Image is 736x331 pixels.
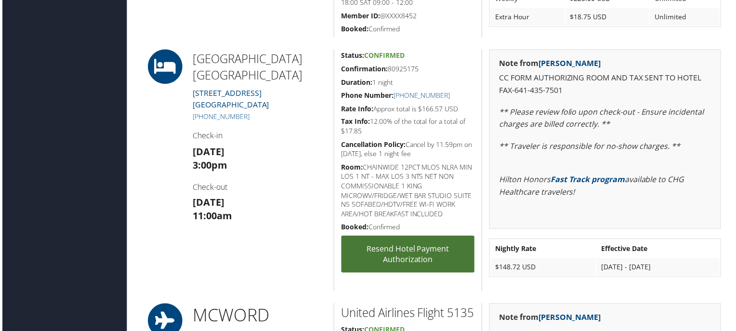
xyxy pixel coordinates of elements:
[192,88,268,110] a: [STREET_ADDRESS][GEOGRAPHIC_DATA]
[500,314,602,324] strong: Note from
[341,237,475,274] a: Resend Hotel Payment Authorization
[500,107,706,130] em: ** Please review folio upon check-out - Ensure incidental charges are billed correctly. **
[598,260,722,277] td: [DATE] - [DATE]
[341,118,475,136] h5: 12.00% of the total for a total of $17.85
[341,65,388,74] strong: Confirmation:
[341,11,475,21] h5: @XXXX8452
[192,146,223,159] strong: [DATE]
[341,65,475,74] h5: 80925175
[192,51,326,83] h2: [GEOGRAPHIC_DATA] [GEOGRAPHIC_DATA]
[341,118,370,127] strong: Tax Info:
[364,51,405,60] span: Confirmed
[491,8,565,26] td: Extra Hour
[341,24,368,33] strong: Booked:
[341,91,394,100] strong: Phone Number:
[341,224,368,233] strong: Booked:
[192,305,326,329] h1: MCW ORD
[394,91,450,100] a: [PHONE_NUMBER]
[341,78,475,88] h5: 1 night
[192,159,226,172] strong: 3:00pm
[500,142,682,152] em: ** Traveler is responsible for no-show charges. **
[341,163,363,172] strong: Room:
[192,183,326,193] h4: Check-out
[341,11,380,20] strong: Member ID:
[192,197,223,210] strong: [DATE]
[341,105,475,114] h5: Approx total is $166.57 USD
[341,306,475,323] h2: United Airlines Flight 5135
[341,78,372,87] strong: Duration:
[341,24,475,34] h5: Confirmed
[652,8,722,26] td: Unlimited
[500,175,686,198] em: Hilton Honors available to CHG Healthcare travelers!
[192,211,231,224] strong: 11:00am
[491,241,597,259] th: Nightly Rate
[491,260,597,277] td: $148.72 USD
[539,314,602,324] a: [PERSON_NAME]
[341,141,406,150] strong: Cancellation Policy:
[598,241,722,259] th: Effective Date
[341,51,364,60] strong: Status:
[500,72,713,97] p: CC FORM AUTHORIZING ROOM AND TAX SENT TO HOTEL FAX-641-435-7501
[341,163,475,220] h5: CHAINWIDE 12PCT MLOS NLRA MIN LOS 1 NT - MAX LOS 3 NTS NET NON COMMISSIONABLE 1 KING MICROWV/FRID...
[500,58,602,69] strong: Note from
[552,175,626,185] a: Fast Track program
[192,131,326,142] h4: Check-in
[566,8,651,26] td: $18.75 USD
[341,141,475,159] h5: Cancel by 11.59pm on [DATE], else 1 night fee
[192,112,249,121] a: [PHONE_NUMBER]
[539,58,602,69] a: [PERSON_NAME]
[341,224,475,233] h5: Confirmed
[341,105,373,114] strong: Rate Info:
